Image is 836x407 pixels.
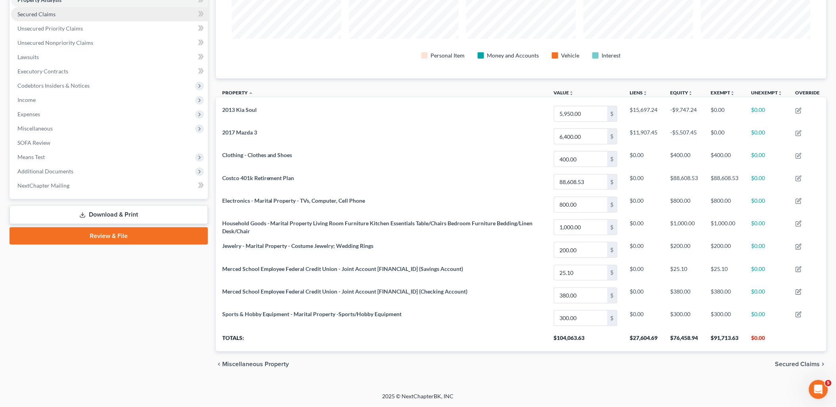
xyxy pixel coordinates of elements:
td: $0.00 [745,148,789,171]
td: $25.10 [705,261,745,284]
i: expand_less [248,91,253,96]
td: $800.00 [705,193,745,216]
a: Unexemptunfold_more [751,90,783,96]
td: $0.00 [624,148,664,171]
th: $0.00 [745,329,789,351]
div: 2025 © NextChapterBK, INC [192,393,644,407]
a: Executory Contracts [11,64,208,79]
input: 0.00 [554,311,607,326]
td: $0.00 [624,261,664,284]
input: 0.00 [554,106,607,121]
td: $0.00 [624,307,664,329]
td: $0.00 [624,239,664,261]
a: Valueunfold_more [554,90,574,96]
i: unfold_more [643,91,648,96]
span: Merced School Employee Federal Credit Union - Joint Account [FINANCIAL_ID] (Checking Account) [222,288,468,295]
td: $300.00 [664,307,705,329]
span: Lawsuits [17,54,39,60]
td: $0.00 [624,216,664,238]
td: $0.00 [745,239,789,261]
th: $104,063.63 [548,329,624,351]
span: Clothing - Clothes and Shoes [222,152,292,158]
button: Secured Claims chevron_right [775,361,826,367]
td: $200.00 [705,239,745,261]
span: Miscellaneous Property [222,361,289,367]
span: Expenses [17,111,40,117]
div: Interest [602,52,621,60]
a: NextChapter Mailing [11,179,208,193]
span: Costco 401k Retirement Plan [222,175,294,181]
td: $88,608.53 [705,171,745,193]
input: 0.00 [554,242,607,257]
a: Unsecured Nonpriority Claims [11,36,208,50]
span: Sports & Hobby Equipment - Marital Property -Sports/Hobby Equipment [222,311,402,317]
td: $15,697.24 [624,102,664,125]
td: $11,907.45 [624,125,664,148]
div: $ [607,129,617,144]
a: SOFA Review [11,136,208,150]
span: Codebtors Insiders & Notices [17,82,90,89]
td: $380.00 [705,284,745,307]
td: $0.00 [745,307,789,329]
span: NextChapter Mailing [17,182,69,189]
td: $1,000.00 [664,216,705,238]
td: $200.00 [664,239,705,261]
td: $88,608.53 [664,171,705,193]
span: Merced School Employee Federal Credit Union - Joint Account [FINANCIAL_ID] (Savings Account) [222,265,463,272]
td: $0.00 [705,125,745,148]
span: Jewelry - Marital Property - Costume Jewelry; Wedding Rings [222,242,374,249]
span: 2017 Mazda 3 [222,129,257,136]
span: Household Goods - Marital Property Living Room Furniture Kitchen Essentials Table/Chairs Bedroom ... [222,220,533,234]
input: 0.00 [554,129,607,144]
td: $1,000.00 [705,216,745,238]
a: Liensunfold_more [630,90,648,96]
span: Secured Claims [775,361,820,367]
input: 0.00 [554,265,607,280]
th: $91,713.63 [705,329,745,351]
span: Secured Claims [17,11,56,17]
a: Equityunfold_more [671,90,693,96]
input: 0.00 [554,288,607,303]
span: Unsecured Nonpriority Claims [17,39,93,46]
td: $0.00 [624,193,664,216]
td: $400.00 [664,148,705,171]
td: -$5,507.45 [664,125,705,148]
div: Money and Accounts [487,52,539,60]
a: Exemptunfold_more [711,90,735,96]
i: chevron_left [216,361,222,367]
div: $ [607,288,617,303]
div: $ [607,220,617,235]
span: 2013 Kia Soul [222,106,257,113]
div: Vehicle [561,52,580,60]
div: $ [607,175,617,190]
td: $0.00 [745,284,789,307]
iframe: Intercom live chat [809,380,828,399]
td: $380.00 [664,284,705,307]
div: $ [607,197,617,212]
span: 5 [825,380,832,386]
i: unfold_more [688,91,693,96]
td: $0.00 [745,193,789,216]
div: $ [607,265,617,280]
span: SOFA Review [17,139,50,146]
th: Override [789,85,826,103]
span: Unsecured Priority Claims [17,25,83,32]
th: Totals: [216,329,548,351]
a: Download & Print [10,205,208,224]
div: $ [607,311,617,326]
div: $ [607,242,617,257]
td: $800.00 [664,193,705,216]
a: Unsecured Priority Claims [11,21,208,36]
td: $0.00 [624,284,664,307]
input: 0.00 [554,220,607,235]
th: $76,458.94 [664,329,705,351]
a: Review & File [10,227,208,245]
a: Property expand_less [222,90,253,96]
td: $0.00 [745,216,789,238]
td: -$9,747.24 [664,102,705,125]
i: unfold_more [569,91,574,96]
i: unfold_more [778,91,783,96]
button: chevron_left Miscellaneous Property [216,361,289,367]
div: $ [607,106,617,121]
td: $0.00 [624,171,664,193]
